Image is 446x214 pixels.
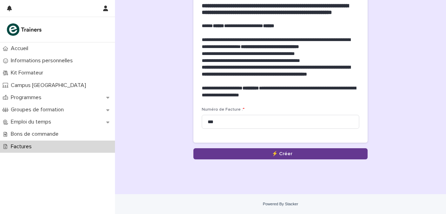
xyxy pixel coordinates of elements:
p: Emploi du temps [8,119,57,125]
p: Factures [8,143,37,150]
a: Powered By Stacker [263,202,298,206]
p: Bons de commande [8,131,64,137]
p: Accueil [8,45,34,52]
p: Campus [GEOGRAPHIC_DATA] [8,82,92,89]
span: Numéro de Facture : [202,108,245,112]
p: Programmes [8,94,47,101]
img: K0CqGN7SDeD6s4JG8KQk [6,23,44,37]
p: Informations personnelles [8,57,78,64]
p: Kit Formateur [8,70,49,76]
p: Groupes de formation [8,106,69,113]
